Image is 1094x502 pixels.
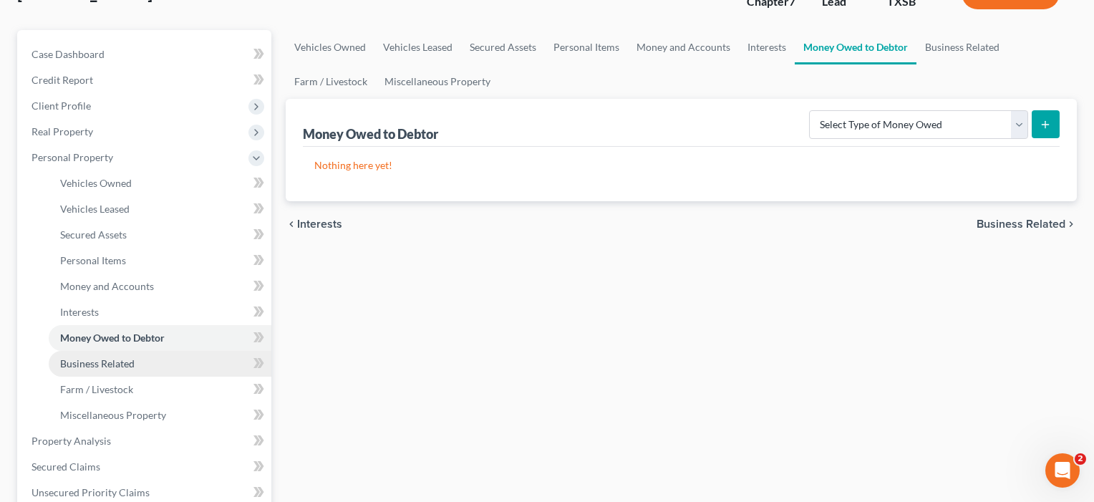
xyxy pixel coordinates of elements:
a: Case Dashboard [20,42,271,67]
span: Money and Accounts [60,280,154,292]
span: Money Owed to Debtor [60,332,165,344]
a: Secured Assets [461,30,545,64]
span: Business Related [60,357,135,370]
span: Personal Items [60,254,126,266]
span: Real Property [32,125,93,137]
span: 2 [1075,453,1086,465]
button: Business Related chevron_right [977,218,1077,230]
span: Interests [297,218,342,230]
span: Unsecured Priority Claims [32,486,150,498]
a: Interests [739,30,795,64]
span: Property Analysis [32,435,111,447]
span: Farm / Livestock [60,383,133,395]
span: Vehicles Owned [60,177,132,189]
a: Interests [49,299,271,325]
a: Secured Claims [20,454,271,480]
a: Miscellaneous Property [49,402,271,428]
a: Money Owed to Debtor [795,30,916,64]
i: chevron_left [286,218,297,230]
a: Money and Accounts [49,274,271,299]
button: chevron_left Interests [286,218,342,230]
span: Secured Assets [60,228,127,241]
a: Vehicles Leased [49,196,271,222]
a: Vehicles Owned [286,30,374,64]
a: Vehicles Owned [49,170,271,196]
iframe: Intercom live chat [1045,453,1080,488]
span: Credit Report [32,74,93,86]
a: Business Related [49,351,271,377]
a: Farm / Livestock [286,64,376,99]
div: Money Owed to Debtor [303,125,441,143]
a: Money and Accounts [628,30,739,64]
a: Property Analysis [20,428,271,454]
a: Farm / Livestock [49,377,271,402]
span: Client Profile [32,100,91,112]
span: Interests [60,306,99,318]
a: Credit Report [20,67,271,93]
span: Secured Claims [32,460,100,473]
span: Personal Property [32,151,113,163]
p: Nothing here yet! [314,158,1048,173]
a: Miscellaneous Property [376,64,499,99]
span: Business Related [977,218,1065,230]
i: chevron_right [1065,218,1077,230]
span: Vehicles Leased [60,203,130,215]
span: Case Dashboard [32,48,105,60]
a: Personal Items [49,248,271,274]
a: Personal Items [545,30,628,64]
a: Secured Assets [49,222,271,248]
a: Business Related [916,30,1008,64]
a: Vehicles Leased [374,30,461,64]
span: Miscellaneous Property [60,409,166,421]
a: Money Owed to Debtor [49,325,271,351]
